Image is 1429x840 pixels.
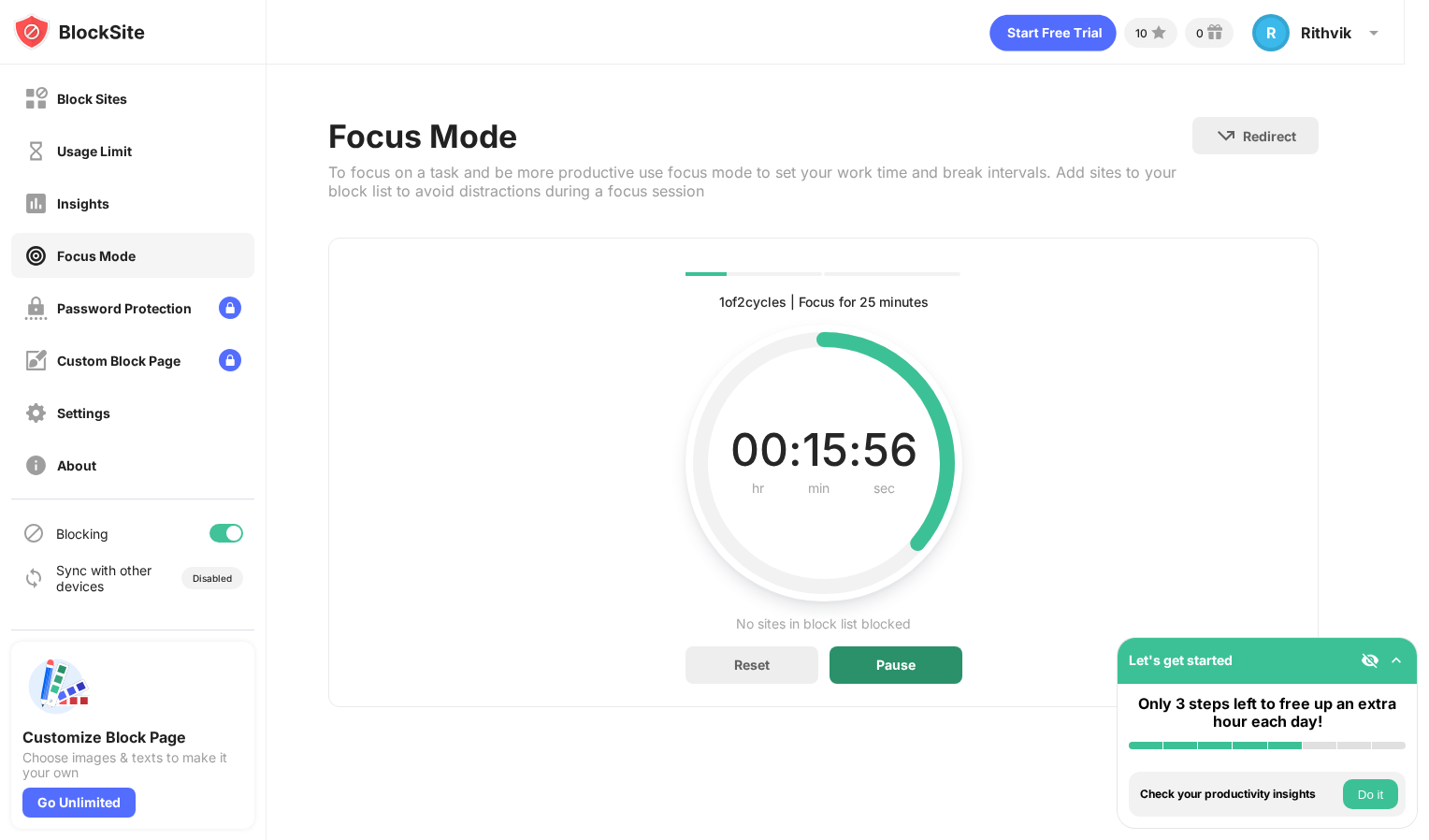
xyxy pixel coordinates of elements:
[22,728,243,746] div: Customize Block Page
[57,91,127,107] div: Block Sites
[989,14,1117,51] div: animation
[22,567,45,589] img: sync-icon.svg
[57,353,180,369] div: Custom Block Page
[873,475,895,501] div: sec
[1387,651,1406,670] img: omni-setup-toggle.svg
[734,657,770,673] div: Reset
[1243,128,1296,144] div: Redirect
[328,117,1193,155] div: Focus Mode
[24,297,48,320] img: password-protection-off.svg
[24,401,48,425] img: settings-off.svg
[24,349,48,372] img: customize-block-page-off.svg
[848,425,862,475] div: :
[24,139,48,163] img: time-usage-off.svg
[730,425,788,475] div: 00
[57,405,110,421] div: Settings
[328,163,1193,200] div: To focus on a task and be more productive use focus mode to set your work time and break interval...
[1140,788,1338,801] div: Check your productivity insights
[24,192,48,215] img: insights-off.svg
[24,87,48,110] img: block-off.svg
[22,653,90,720] img: push-custom-page.svg
[56,526,108,542] div: Blocking
[1204,22,1226,44] img: reward-small.svg
[22,788,136,818] div: Go Unlimited
[719,291,929,313] div: 1 of 2 cycles | Focus for 25 minutes
[752,475,764,501] div: hr
[219,297,241,319] img: lock-menu.svg
[1196,26,1204,40] div: 0
[219,349,241,371] img: lock-menu.svg
[57,300,192,316] div: Password Protection
[57,457,96,473] div: About
[22,522,45,544] img: blocking-icon.svg
[57,143,132,159] div: Usage Limit
[808,475,830,501] div: min
[1252,14,1290,51] div: R
[1148,22,1170,44] img: points-small.svg
[1301,23,1351,42] div: Rithvik
[13,13,145,51] img: logo-blocksite.svg
[1135,26,1148,40] div: 10
[57,196,109,211] div: Insights
[802,425,848,475] div: 15
[1129,652,1233,668] div: Let's get started
[1129,695,1406,731] div: Only 3 steps left to free up an extra hour each day!
[876,658,916,673] div: Pause
[862,425,917,475] div: 56
[57,248,136,264] div: Focus Mode
[24,454,48,477] img: about-off.svg
[736,613,911,635] div: No sites in block list blocked
[22,750,243,780] div: Choose images & texts to make it your own
[24,244,48,268] img: focus-on.svg
[1361,651,1379,670] img: eye-not-visible.svg
[1343,779,1398,809] button: Do it
[788,425,802,475] div: :
[56,562,152,594] div: Sync with other devices
[193,572,232,584] div: Disabled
